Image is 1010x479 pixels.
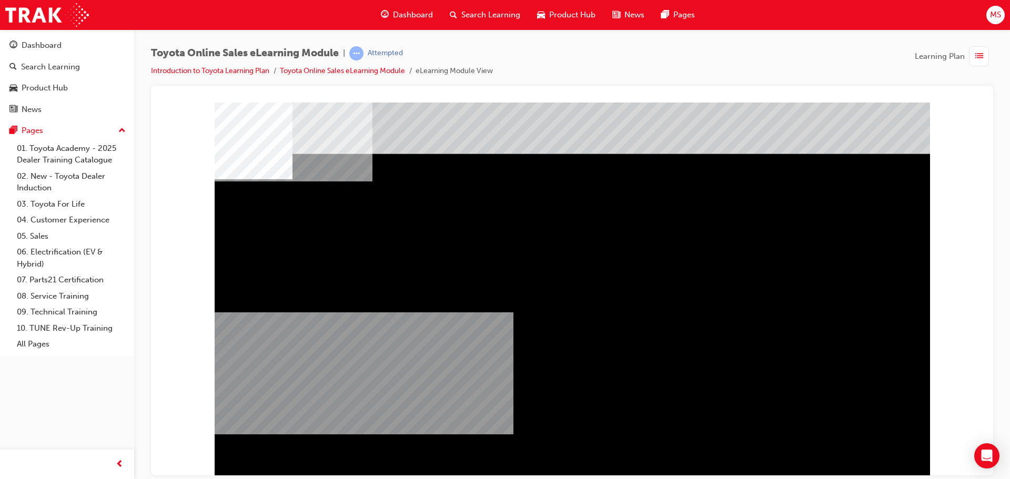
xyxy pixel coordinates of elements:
div: Attempted [368,48,403,58]
span: car-icon [537,8,545,22]
span: search-icon [450,8,457,22]
a: 08. Service Training [13,288,130,304]
span: Toyota Online Sales eLearning Module [151,47,339,59]
a: Dashboard [4,36,130,55]
span: guage-icon [9,41,17,50]
button: MS [986,6,1005,24]
button: Pages [4,121,130,140]
a: News [4,100,130,119]
img: Trak [5,3,89,27]
div: Search Learning [21,61,80,73]
div: Open Intercom Messenger [974,443,999,468]
span: guage-icon [381,8,389,22]
span: news-icon [9,105,17,115]
a: Search Learning [4,57,130,77]
a: 07. Parts21 Certification [13,272,130,288]
a: guage-iconDashboard [372,4,441,26]
li: eLearning Module View [416,65,493,77]
span: | [343,47,345,59]
span: list-icon [975,50,983,63]
span: search-icon [9,63,17,72]
span: News [624,9,644,21]
span: Search Learning [461,9,520,21]
a: car-iconProduct Hub [529,4,604,26]
span: learningRecordVerb_ATTEMPT-icon [349,46,363,60]
span: car-icon [9,84,17,93]
a: Toyota Online Sales eLearning Module [280,66,405,75]
span: pages-icon [9,126,17,136]
a: Product Hub [4,78,130,98]
button: DashboardSearch LearningProduct HubNews [4,34,130,121]
a: 01. Toyota Academy - 2025 Dealer Training Catalogue [13,140,130,168]
span: Pages [673,9,695,21]
a: 05. Sales [13,228,130,244]
span: Product Hub [549,9,595,21]
a: news-iconNews [604,4,653,26]
div: Dashboard [22,39,62,52]
div: Product Hub [22,82,68,94]
button: Learning Plan [915,46,993,66]
a: 02. New - Toyota Dealer Induction [13,168,130,196]
a: search-iconSearch Learning [441,4,529,26]
a: Introduction to Toyota Learning Plan [151,66,269,75]
div: News [22,104,42,116]
span: up-icon [118,124,126,138]
a: 06. Electrification (EV & Hybrid) [13,244,130,272]
a: All Pages [13,336,130,352]
span: Learning Plan [915,50,965,63]
span: prev-icon [116,458,124,471]
a: 04. Customer Experience [13,212,130,228]
span: Dashboard [393,9,433,21]
span: news-icon [612,8,620,22]
span: pages-icon [661,8,669,22]
a: 10. TUNE Rev-Up Training [13,320,130,337]
span: MS [990,9,1001,21]
div: Pages [22,125,43,137]
a: 03. Toyota For Life [13,196,130,212]
a: 09. Technical Training [13,304,130,320]
a: pages-iconPages [653,4,703,26]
